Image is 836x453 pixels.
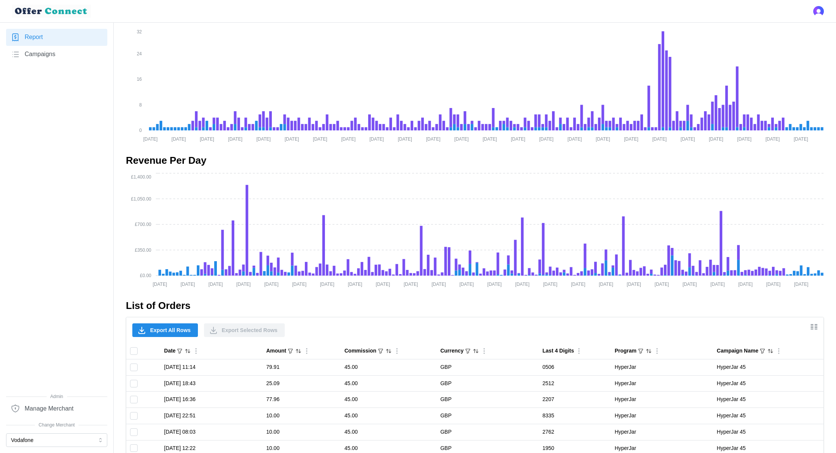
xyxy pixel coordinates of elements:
button: Show/Hide columns [808,320,820,333]
button: Column Actions [653,347,661,355]
button: Sort by Campaign Name ascending [767,348,774,354]
div: Campaign Name [717,347,759,355]
tspan: [DATE] [568,136,582,141]
button: Export Selected Rows [204,323,285,337]
button: Column Actions [192,347,200,355]
button: Sort by Amount descending [295,348,302,354]
span: Change Merchant [6,422,107,429]
td: HyperJar 45 [713,359,823,376]
h2: Revenue Per Day [126,154,824,167]
td: 45.00 [340,392,436,408]
tspan: [DATE] [200,136,214,141]
input: Toggle select row [130,364,138,371]
button: Sort by Commission descending [385,348,392,354]
td: 45.00 [340,375,436,392]
tspan: [DATE] [794,136,808,141]
div: Commission [344,347,376,355]
tspan: [DATE] [256,136,271,141]
div: Currency [440,347,463,355]
td: GBP [436,424,538,440]
td: HyperJar 45 [713,424,823,440]
button: Open user button [813,6,824,17]
button: Column Actions [775,347,783,355]
td: GBP [436,375,538,392]
tspan: [DATE] [454,136,469,141]
button: Sort by Program ascending [645,348,652,354]
button: Sort by Currency ascending [472,348,479,354]
tspan: [DATE] [681,136,695,141]
span: Report [25,33,43,42]
button: Sort by Date descending [184,348,191,354]
span: Export All Rows [150,324,191,337]
tspan: [DATE] [228,136,243,141]
div: Amount [266,347,286,355]
td: HyperJar [611,408,713,424]
tspan: [DATE] [543,282,557,287]
tspan: [DATE] [515,282,530,287]
tspan: £1,400.00 [131,174,152,180]
td: 45.00 [340,359,436,376]
tspan: [DATE] [285,136,299,141]
td: 2207 [539,392,611,408]
tspan: 8 [139,102,142,108]
td: 77.96 [262,392,340,408]
td: 79.91 [262,359,340,376]
a: Campaigns [6,46,107,63]
td: 45.00 [340,408,436,424]
tspan: [DATE] [180,282,195,287]
tspan: £1,050.00 [131,196,152,202]
tspan: £350.00 [135,248,152,253]
tspan: [DATE] [596,136,610,141]
td: HyperJar [611,375,713,392]
td: 2512 [539,375,611,392]
tspan: £0.00 [140,273,151,278]
div: Date [164,347,176,355]
tspan: [DATE] [404,282,418,287]
tspan: [DATE] [426,136,441,141]
input: Toggle select row [130,380,138,387]
td: [DATE] 16:36 [160,392,262,408]
td: 8335 [539,408,611,424]
button: Column Actions [303,347,311,355]
tspan: [DATE] [431,282,446,287]
tspan: [DATE] [171,136,186,141]
h2: List of Orders [126,299,824,312]
tspan: [DATE] [599,282,613,287]
button: Export All Rows [132,323,198,337]
td: GBP [436,408,538,424]
tspan: [DATE] [236,282,251,287]
span: Admin [6,393,107,400]
button: Column Actions [393,347,401,355]
td: 45.00 [340,424,436,440]
td: HyperJar 45 [713,375,823,392]
span: Export Selected Rows [222,324,278,337]
td: 25.09 [262,375,340,392]
tspan: [DATE] [624,136,638,141]
tspan: [DATE] [209,282,223,287]
tspan: [DATE] [511,136,525,141]
input: Toggle select row [130,444,138,452]
td: HyperJar 45 [713,408,823,424]
td: [DATE] 18:43 [160,375,262,392]
tspan: [DATE] [711,282,725,287]
td: HyperJar [611,424,713,440]
td: [DATE] 08:03 [160,424,262,440]
tspan: [DATE] [483,136,497,141]
tspan: [DATE] [682,282,697,287]
tspan: [DATE] [341,136,356,141]
td: 10.00 [262,424,340,440]
tspan: [DATE] [487,282,502,287]
div: Last 4 Digits [543,347,574,355]
td: [DATE] 22:51 [160,408,262,424]
tspan: [DATE] [571,282,585,287]
td: HyperJar 45 [713,392,823,408]
a: Report [6,29,107,46]
a: Manage Merchant [6,400,107,417]
tspan: [DATE] [398,136,412,141]
td: HyperJar [611,392,713,408]
tspan: [DATE] [460,282,474,287]
tspan: 0 [139,128,142,133]
tspan: [DATE] [627,282,641,287]
tspan: [DATE] [153,282,167,287]
td: [DATE] 11:14 [160,359,262,376]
